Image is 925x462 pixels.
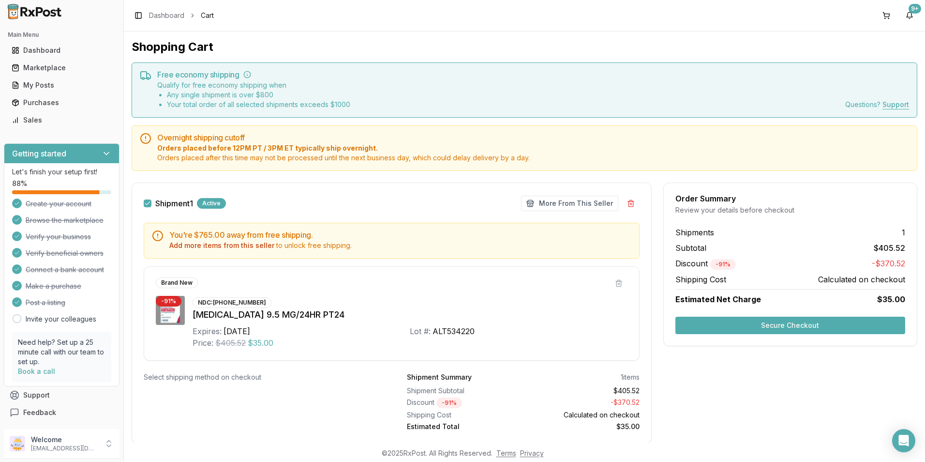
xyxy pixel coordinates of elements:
p: [EMAIL_ADDRESS][DOMAIN_NAME] [31,445,98,452]
span: Subtotal [675,242,706,254]
span: $35.00 [877,293,905,305]
a: Purchases [8,94,116,111]
div: Marketplace [12,63,112,73]
button: More From This Seller [521,196,618,211]
a: Terms [496,449,516,457]
a: Dashboard [149,11,184,20]
span: -$370.52 [872,258,905,270]
img: User avatar [10,436,25,451]
li: Your total order of all selected shipments exceeds $ 1000 [167,100,350,109]
div: [MEDICAL_DATA] 9.5 MG/24HR PT24 [193,308,627,322]
span: Create your account [26,199,91,209]
span: 1 [902,227,905,238]
button: Marketplace [4,60,119,76]
span: Orders placed before 12PM PT / 3PM ET typically ship overnight. [157,143,909,153]
button: Purchases [4,95,119,110]
li: Any single shipment is over $ 800 [167,90,350,100]
div: - 91 % [436,398,462,408]
div: Select shipping method on checkout [144,372,376,382]
div: Shipment Subtotal [407,386,519,396]
a: Marketplace [8,59,116,77]
div: - $370.52 [527,398,639,408]
span: $405.52 [874,242,905,254]
span: Shipments [675,227,714,238]
img: RxPost Logo [4,4,66,19]
span: Verify your business [26,232,91,242]
div: NDC: [PHONE_NUMBER] [193,297,271,308]
div: $35.00 [527,422,639,431]
h3: Getting started [12,148,66,159]
span: Connect a bank account [26,265,104,275]
button: Support [4,386,119,404]
div: 1 items [621,372,640,382]
div: Brand New [156,277,198,288]
img: Rivastigmine 9.5 MG/24HR PT24 [156,296,185,325]
label: Shipment 1 [155,200,193,207]
a: Invite your colleagues [26,314,96,324]
div: Calculated on checkout [527,410,639,420]
h5: Overnight shipping cutoff [157,134,909,141]
button: Add more items from this seller [169,241,274,250]
span: 88 % [12,179,27,188]
span: Feedback [23,408,56,417]
button: Secure Checkout [675,317,905,334]
div: My Posts [12,80,112,90]
div: - 91 % [710,259,736,270]
span: Cart [201,11,214,20]
div: Dashboard [12,46,112,55]
button: Dashboard [4,43,119,58]
div: Review your details before checkout [675,205,905,215]
div: Shipment Summary [407,372,472,382]
div: Sales [12,115,112,125]
div: - 91 % [156,296,181,307]
h2: Main Menu [8,31,116,39]
div: Estimated Total [407,422,519,431]
div: Shipping Cost [407,410,519,420]
h5: Free economy shipping [157,71,909,78]
span: Shipping Cost [675,274,726,285]
div: 9+ [909,4,921,14]
span: Browse the marketplace [26,216,104,225]
div: Purchases [12,98,112,108]
div: Lot #: [410,325,431,337]
span: Orders placed after this time may not be processed until the next business day, which could delay... [157,153,909,163]
span: Make a purchase [26,281,81,291]
button: My Posts [4,77,119,93]
button: Sales [4,112,119,128]
p: Let's finish your setup first! [12,167,111,177]
div: to unlock free shipping. [169,241,631,250]
div: ALT534220 [433,325,475,337]
span: Estimated Net Charge [675,294,761,304]
button: 9+ [902,8,917,23]
span: Post a listing [26,298,65,308]
a: My Posts [8,77,116,94]
a: Book a call [18,367,55,375]
div: Discount [407,398,519,408]
button: Feedback [4,404,119,421]
div: [DATE] [224,325,250,337]
div: Active [197,198,226,209]
div: Expires: [193,325,222,337]
a: Dashboard [8,42,116,59]
a: Sales [8,111,116,129]
div: Questions? [845,100,909,109]
span: Calculated on checkout [818,274,905,285]
nav: breadcrumb [149,11,214,20]
span: Verify beneficial owners [26,248,104,258]
a: Privacy [520,449,544,457]
div: Order Summary [675,195,905,202]
span: $405.52 [215,337,246,349]
h1: Shopping Cart [132,39,917,55]
p: Need help? Set up a 25 minute call with our team to set up. [18,338,105,367]
p: Welcome [31,435,98,445]
div: $405.52 [527,386,639,396]
div: Qualify for free economy shipping when [157,80,350,109]
div: Open Intercom Messenger [892,429,915,452]
h5: You're $765.00 away from free shipping. [169,231,631,239]
div: Price: [193,337,213,349]
span: Discount [675,259,736,268]
span: $35.00 [248,337,273,349]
